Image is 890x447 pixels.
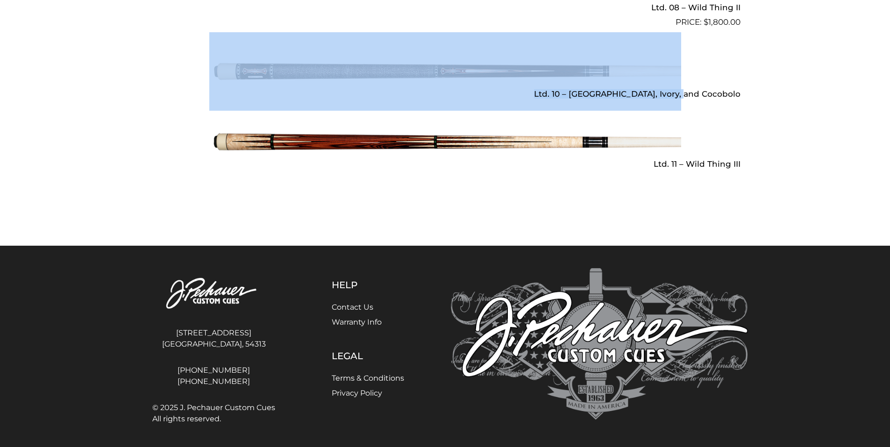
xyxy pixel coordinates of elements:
img: Ltd. 10 - Ebony, Ivory, and Cocobolo [209,32,681,111]
h5: Legal [332,350,404,362]
a: Warranty Info [332,318,382,326]
span: $ [704,17,708,27]
h2: Ltd. 10 – [GEOGRAPHIC_DATA], Ivory, and Cocobolo [150,85,740,102]
img: Pechauer Custom Cues [142,268,285,320]
a: Ltd. 11 – Wild Thing III [150,103,740,173]
h5: Help [332,279,404,291]
a: Terms & Conditions [332,374,404,383]
h2: Ltd. 11 – Wild Thing III [150,156,740,173]
bdi: 1,800.00 [704,17,740,27]
a: Privacy Policy [332,389,382,397]
a: Contact Us [332,303,373,312]
img: Ltd. 11 - Wild Thing III [209,103,681,181]
a: [PHONE_NUMBER] [142,365,285,376]
address: [STREET_ADDRESS] [GEOGRAPHIC_DATA], 54313 [142,324,285,354]
img: Pechauer Custom Cues [451,268,748,420]
a: Ltd. 10 – [GEOGRAPHIC_DATA], Ivory, and Cocobolo [150,32,740,102]
span: © 2025 J. Pechauer Custom Cues All rights reserved. [152,402,275,425]
a: [PHONE_NUMBER] [142,376,285,387]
